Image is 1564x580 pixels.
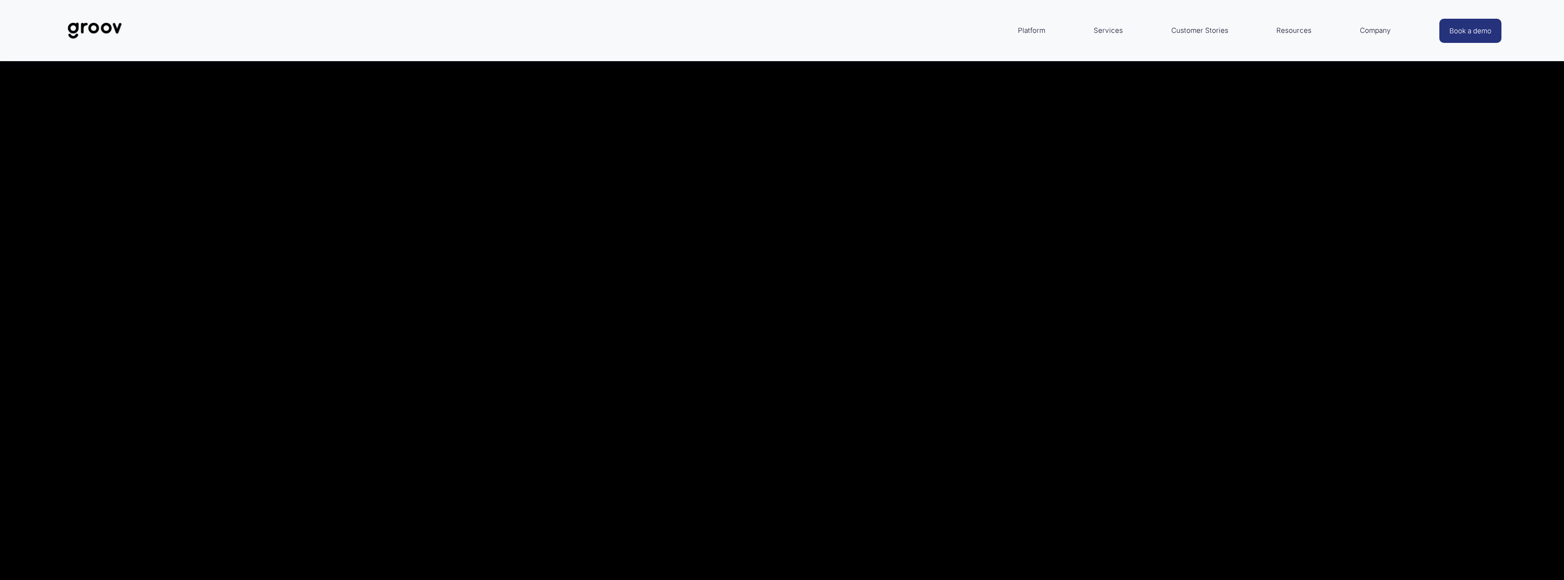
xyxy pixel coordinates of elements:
a: Services [1089,20,1127,42]
span: Company [1360,24,1391,37]
span: Resources [1276,24,1311,37]
a: folder dropdown [1272,20,1316,42]
a: Customer Stories [1167,20,1233,42]
span: Platform [1018,24,1045,37]
a: folder dropdown [1013,20,1050,42]
a: Book a demo [1439,19,1501,43]
img: Groov | Workplace Science Platform | Unlock Performance | Drive Results [63,16,127,46]
a: folder dropdown [1355,20,1395,42]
